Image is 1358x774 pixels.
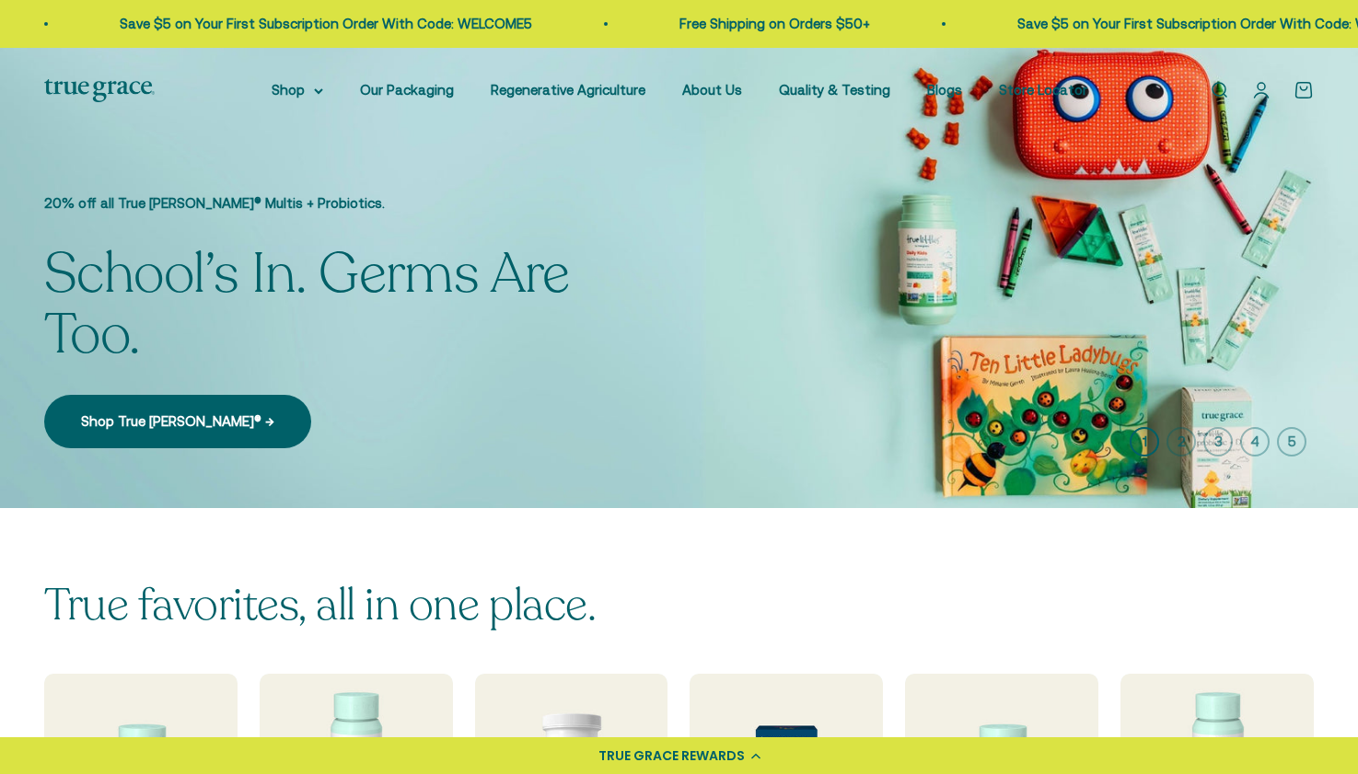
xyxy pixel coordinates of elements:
[1130,427,1159,456] button: 1
[779,82,890,98] a: Quality & Testing
[999,82,1087,98] a: Store Locator
[633,16,824,31] a: Free Shipping on Orders $50+
[74,13,486,35] p: Save $5 on Your First Subscription Order With Code: WELCOME5
[491,82,645,98] a: Regenerative Agriculture
[598,746,745,766] div: TRUE GRACE REWARDS
[682,82,742,98] a: About Us
[272,79,323,101] summary: Shop
[927,82,962,98] a: Blogs
[1240,427,1270,456] button: 4
[44,192,652,214] p: 20% off all True [PERSON_NAME]® Multis + Probiotics.
[360,82,454,98] a: Our Packaging
[44,395,311,448] a: Shop True [PERSON_NAME]® →
[1166,427,1196,456] button: 2
[44,575,596,635] split-lines: True favorites, all in one place.
[1277,427,1306,456] button: 5
[44,237,570,373] split-lines: School’s In. Germs Are Too.
[1203,427,1233,456] button: 3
